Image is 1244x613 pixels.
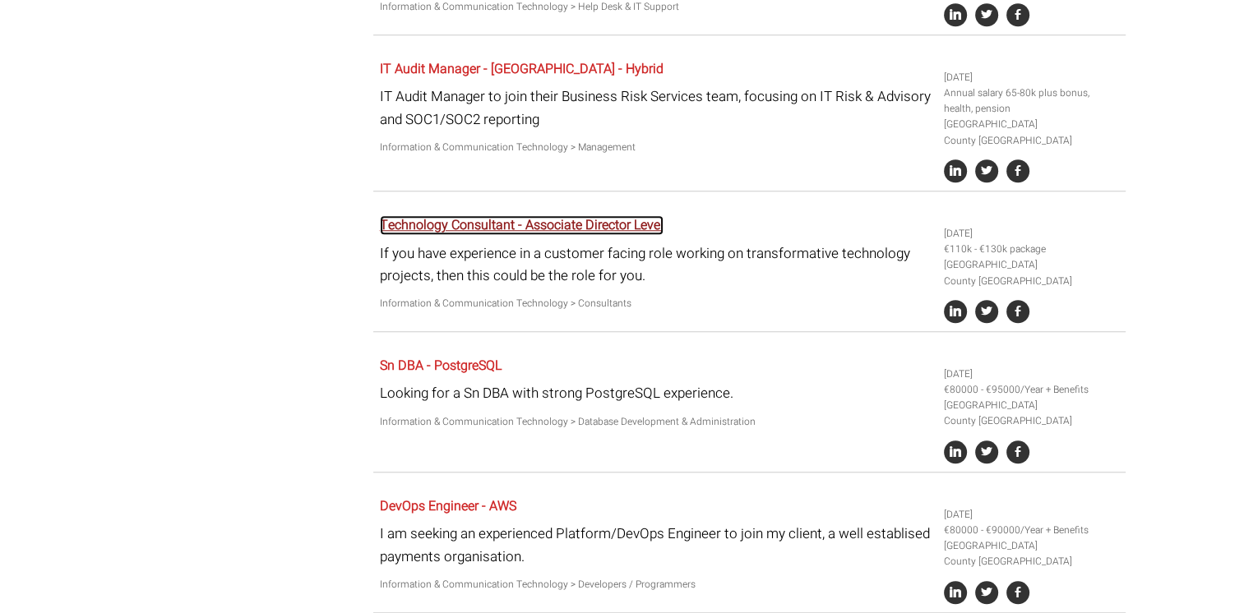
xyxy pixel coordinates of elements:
li: Annual salary 65-80k plus bonus, health, pension [944,85,1120,117]
p: IT Audit Manager to join their Business Risk Services team, focusing on IT Risk & Advisory and SO... [380,85,932,130]
li: [DATE] [944,70,1120,85]
p: Information & Communication Technology > Consultants [380,296,932,311]
li: [GEOGRAPHIC_DATA] County [GEOGRAPHIC_DATA] [944,538,1120,569]
li: [GEOGRAPHIC_DATA] County [GEOGRAPHIC_DATA] [944,398,1120,429]
p: Information & Communication Technology > Developers / Programmers [380,577,932,592]
li: [GEOGRAPHIC_DATA] County [GEOGRAPHIC_DATA] [944,117,1120,148]
p: Looking for a Sn DBA with strong PostgreSQL experience. [380,382,932,404]
a: Technology Consultant - Associate Director Level [380,215,664,235]
li: €80000 - €90000/Year + Benefits [944,523,1120,538]
p: I am seeking an experienced Platform/DevOps Engineer to join my client, a well establised payment... [380,523,932,567]
a: IT Audit Manager - [GEOGRAPHIC_DATA] - Hybrid [380,59,664,79]
li: [DATE] [944,507,1120,523]
p: If you have experience in a customer facing role working on transformative technology projects, t... [380,242,932,287]
li: €110k - €130k package [944,242,1120,257]
p: Information & Communication Technology > Database Development & Administration [380,414,932,430]
li: [GEOGRAPHIC_DATA] County [GEOGRAPHIC_DATA] [944,257,1120,288]
li: [DATE] [944,226,1120,242]
a: DevOps Engineer - AWS [380,496,516,516]
li: €80000 - €95000/Year + Benefits [944,382,1120,398]
a: Sn DBA - PostgreSQL [380,356,502,376]
li: [DATE] [944,366,1120,382]
p: Information & Communication Technology > Management [380,140,932,155]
